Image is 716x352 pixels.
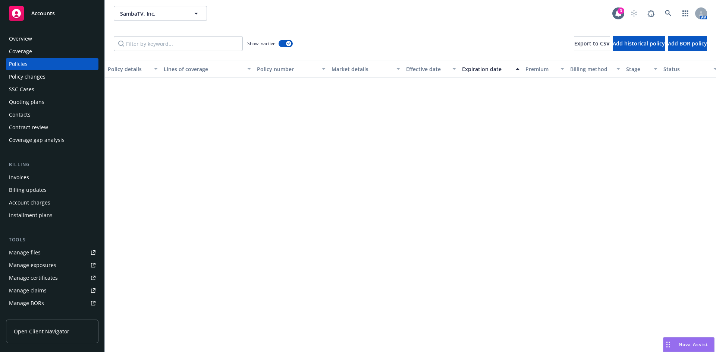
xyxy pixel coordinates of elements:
[6,197,98,209] a: Account charges
[6,236,98,244] div: Tools
[247,40,276,47] span: Show inactive
[668,36,707,51] button: Add BOR policy
[462,65,511,73] div: Expiration date
[623,60,660,78] button: Stage
[31,10,55,16] span: Accounts
[6,285,98,296] a: Manage claims
[108,65,150,73] div: Policy details
[9,285,47,296] div: Manage claims
[644,6,659,21] a: Report a Bug
[105,60,161,78] button: Policy details
[661,6,676,21] a: Search
[120,10,185,18] span: SambaTV, Inc.
[114,6,207,21] button: SambaTV, Inc.
[6,96,98,108] a: Quoting plans
[9,109,31,121] div: Contacts
[613,40,665,47] span: Add historical policy
[254,60,329,78] button: Policy number
[618,7,624,14] div: 3
[574,40,610,47] span: Export to CSV
[6,3,98,24] a: Accounts
[6,297,98,309] a: Manage BORs
[570,65,612,73] div: Billing method
[574,36,610,51] button: Export to CSV
[406,65,448,73] div: Effective date
[522,60,567,78] button: Premium
[6,134,98,146] a: Coverage gap analysis
[164,65,243,73] div: Lines of coverage
[668,40,707,47] span: Add BOR policy
[6,184,98,196] a: Billing updates
[6,83,98,95] a: SSC Cases
[525,65,556,73] div: Premium
[663,337,715,352] button: Nova Assist
[6,121,98,133] a: Contract review
[9,134,65,146] div: Coverage gap analysis
[329,60,403,78] button: Market details
[6,209,98,221] a: Installment plans
[567,60,623,78] button: Billing method
[6,247,98,259] a: Manage files
[6,33,98,45] a: Overview
[9,297,44,309] div: Manage BORs
[9,33,32,45] div: Overview
[9,184,47,196] div: Billing updates
[663,337,673,352] div: Drag to move
[9,259,56,271] div: Manage exposures
[6,109,98,121] a: Contacts
[9,45,32,57] div: Coverage
[114,36,243,51] input: Filter by keyword...
[9,96,44,108] div: Quoting plans
[9,272,58,284] div: Manage certificates
[9,171,29,183] div: Invoices
[14,327,69,335] span: Open Client Navigator
[403,60,459,78] button: Effective date
[332,65,392,73] div: Market details
[9,197,50,209] div: Account charges
[6,45,98,57] a: Coverage
[161,60,254,78] button: Lines of coverage
[6,71,98,83] a: Policy changes
[6,259,98,271] a: Manage exposures
[9,310,66,322] div: Summary of insurance
[626,65,649,73] div: Stage
[6,310,98,322] a: Summary of insurance
[9,121,48,133] div: Contract review
[678,6,693,21] a: Switch app
[9,209,53,221] div: Installment plans
[6,272,98,284] a: Manage certificates
[9,58,28,70] div: Policies
[679,341,708,348] span: Nova Assist
[257,65,317,73] div: Policy number
[613,36,665,51] button: Add historical policy
[459,60,522,78] button: Expiration date
[6,171,98,183] a: Invoices
[663,65,709,73] div: Status
[6,58,98,70] a: Policies
[626,6,641,21] a: Start snowing
[6,161,98,168] div: Billing
[9,83,34,95] div: SSC Cases
[9,71,45,83] div: Policy changes
[9,247,41,259] div: Manage files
